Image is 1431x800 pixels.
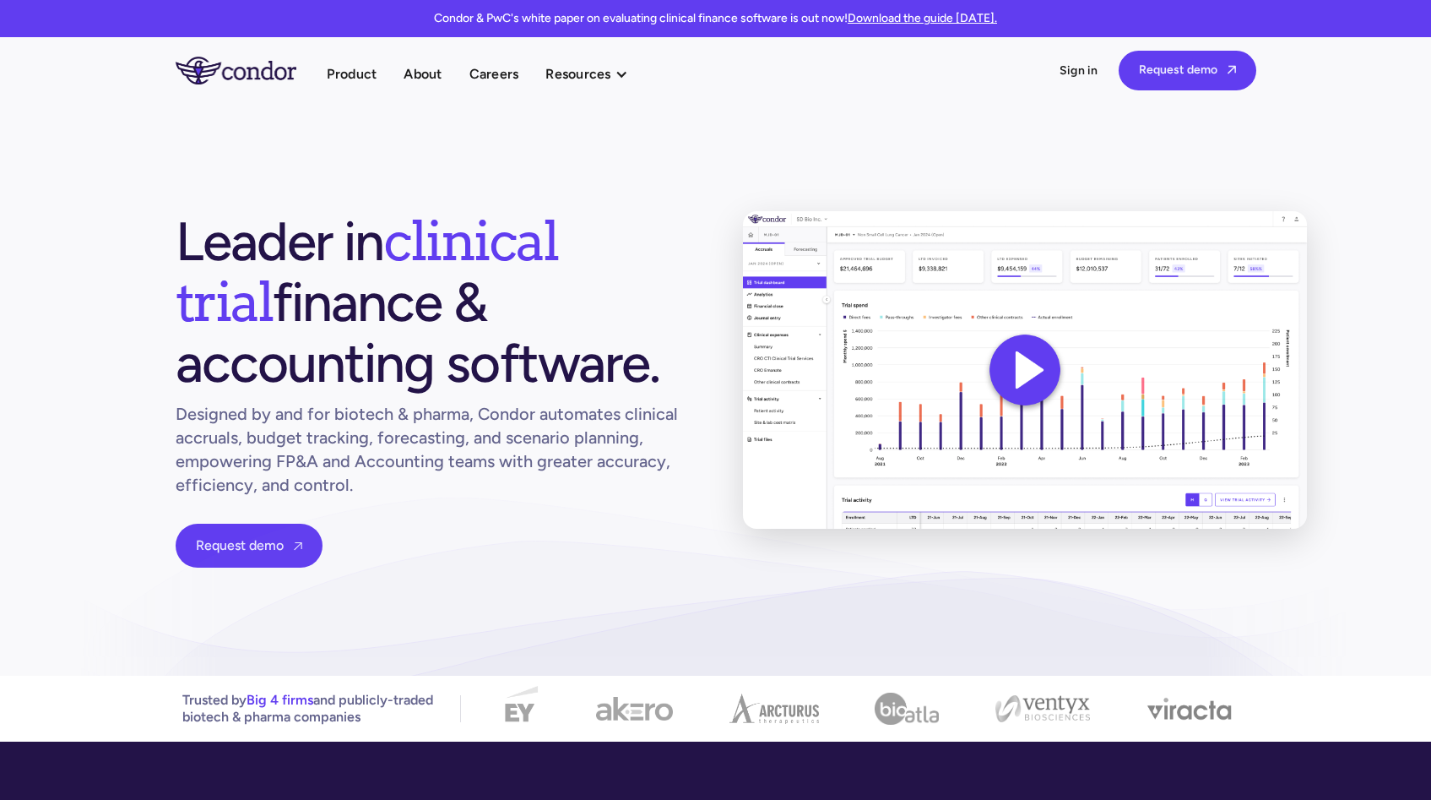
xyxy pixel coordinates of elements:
[247,692,313,708] span: Big 4 firms
[176,57,327,84] a: home
[545,63,644,85] div: Resources
[176,402,689,497] h1: Designed by and for biotech & pharma, Condor automates clinical accruals, budget tracking, foreca...
[1060,63,1098,79] a: Sign in
[176,524,323,568] a: Request demo
[176,208,558,335] span: clinical trial
[327,63,377,85] a: Product
[1119,51,1256,90] a: Request demo
[1228,64,1236,75] span: 
[182,692,433,726] p: Trusted by and publicly-traded biotech & pharma companies
[176,211,689,394] h1: Leader in finance & accounting software.
[469,63,519,85] a: Careers
[434,10,997,27] p: Condor & PwC's white paper on evaluating clinical finance software is out now!
[545,63,610,85] div: Resources
[848,11,997,25] a: Download the guide [DATE].
[294,541,302,552] span: 
[404,63,442,85] a: About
